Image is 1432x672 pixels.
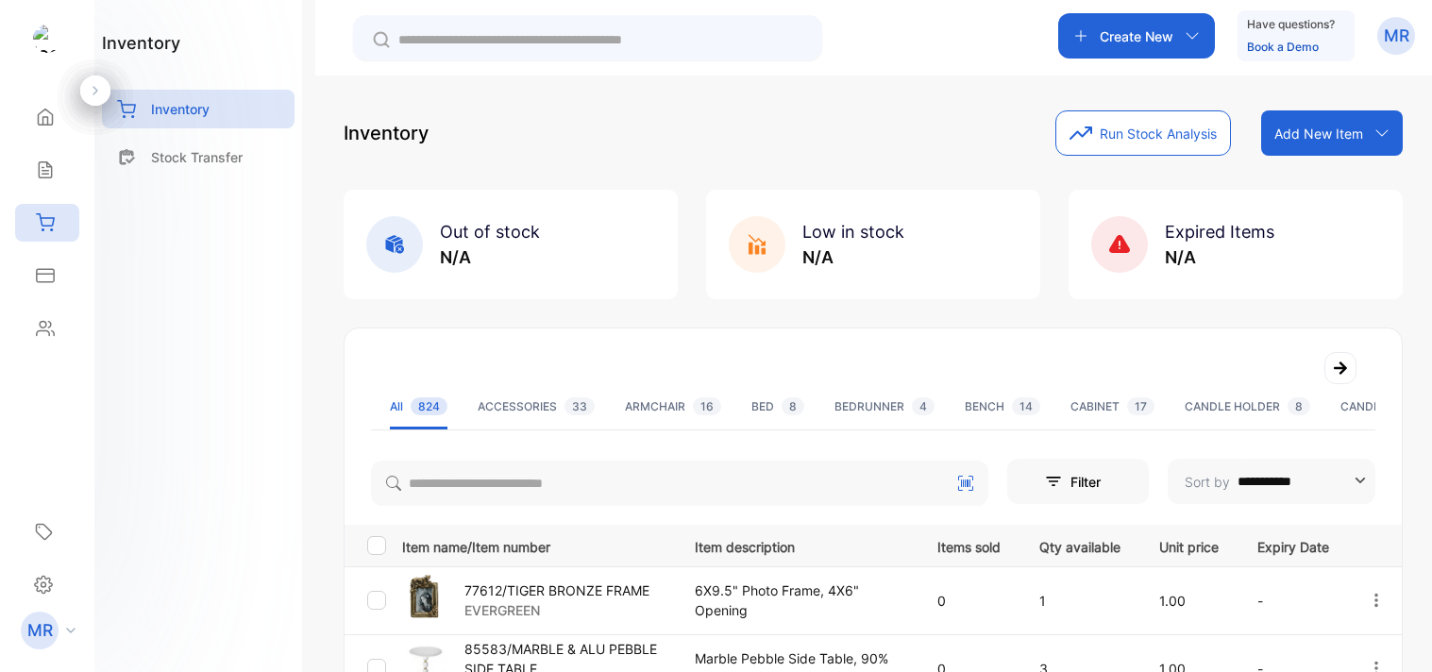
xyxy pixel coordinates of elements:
p: Qty available [1039,533,1120,557]
div: CANDLE HOLDER [1185,398,1310,415]
div: ARMCHAIR [625,398,721,415]
span: 8 [1288,397,1310,415]
p: N/A [440,244,540,270]
p: Sort by [1185,472,1230,492]
button: Create New [1058,13,1215,59]
button: Run Stock Analysis [1055,110,1231,156]
p: Have questions? [1247,15,1335,34]
a: Stock Transfer [102,138,295,176]
p: - [1257,591,1329,611]
span: 16 [693,397,721,415]
span: 17 [1127,397,1154,415]
span: Expired Items [1165,222,1274,242]
p: MR [27,618,53,643]
button: MR [1377,13,1415,59]
p: Create New [1100,26,1173,46]
p: N/A [802,244,904,270]
p: Expiry Date [1257,533,1329,557]
p: Unit price [1159,533,1219,557]
h1: inventory [102,30,180,56]
iframe: LiveChat chat widget [1353,593,1432,672]
span: 4 [912,397,935,415]
div: BED [751,398,804,415]
div: BENCH [965,398,1040,415]
div: All [390,398,447,415]
p: Stock Transfer [151,147,243,167]
p: Item name/Item number [402,533,671,557]
button: Sort by [1168,459,1375,504]
p: 1 [1039,591,1120,611]
p: Item description [695,533,899,557]
p: Add New Item [1274,124,1363,143]
p: EVERGREEN [464,600,649,620]
div: CANDLES [1340,398,1430,415]
img: item [402,575,449,622]
span: 8 [782,397,804,415]
p: 77612/TIGER BRONZE FRAME [464,580,649,600]
div: CABINET [1070,398,1154,415]
div: ACCESSORIES [478,398,595,415]
p: MR [1384,24,1409,48]
a: Book a Demo [1247,40,1319,54]
img: logo [33,25,61,53]
span: Low in stock [802,222,904,242]
p: Items sold [937,533,1001,557]
span: 1.00 [1159,593,1186,609]
div: BEDRUNNER [834,398,935,415]
span: 824 [411,397,447,415]
p: 6X9.5" Photo Frame, 4X6" Opening [695,580,899,620]
p: Inventory [344,119,429,147]
a: Inventory [102,90,295,128]
span: 33 [564,397,595,415]
p: Inventory [151,99,210,119]
p: 0 [937,591,1001,611]
p: N/A [1165,244,1274,270]
span: Out of stock [440,222,540,242]
span: 14 [1012,397,1040,415]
